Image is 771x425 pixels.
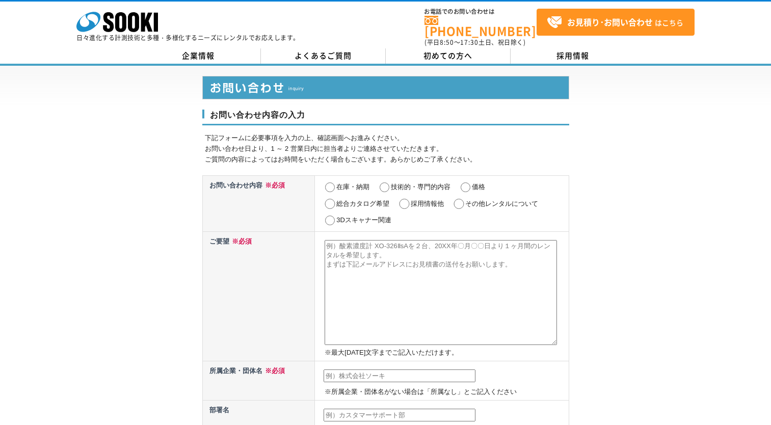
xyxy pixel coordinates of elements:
[472,183,485,191] label: 価格
[391,183,450,191] label: 技術的・専門的内容
[324,369,475,383] input: 例）株式会社ソーキ
[229,237,252,245] span: ※必須
[324,409,475,422] input: 例）カスタマーサポート部
[202,110,569,126] h3: お問い合わせ内容の入力
[424,38,525,47] span: (平日 ～ 土日、祝日除く)
[261,48,386,64] a: よくあるご質問
[547,15,683,30] span: はこちら
[202,361,315,401] th: 所属企業・団体名
[411,200,444,207] label: 採用情報他
[511,48,635,64] a: 採用情報
[336,200,389,207] label: 総合カタログ希望
[325,348,566,358] p: ※最大[DATE]文字までご記入いただけます。
[262,181,285,189] span: ※必須
[205,133,569,165] p: 下記フォームに必要事項を入力の上、確認画面へお進みください。 お問い合わせ日より、1 ～ 2 営業日内に担当者よりご連絡させていただきます。 ご質問の内容によってはお時間をいただく場合もございま...
[336,216,391,224] label: 3Dスキャナー関連
[537,9,695,36] a: お見積り･お問い合わせはこちら
[202,76,569,99] img: お問い合わせ
[424,16,537,37] a: [PHONE_NUMBER]
[325,387,566,397] p: ※所属企業・団体名がない場合は「所属なし」とご記入ください
[136,48,261,64] a: 企業情報
[262,367,285,375] span: ※必須
[567,16,653,28] strong: お見積り･お問い合わせ
[336,183,369,191] label: 在庫・納期
[76,35,300,41] p: 日々進化する計測技術と多種・多様化するニーズにレンタルでお応えします。
[202,175,315,231] th: お問い合わせ内容
[440,38,454,47] span: 8:50
[460,38,478,47] span: 17:30
[424,9,537,15] span: お電話でのお問い合わせは
[386,48,511,64] a: 初めての方へ
[202,231,315,361] th: ご要望
[465,200,538,207] label: その他レンタルについて
[423,50,472,61] span: 初めての方へ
